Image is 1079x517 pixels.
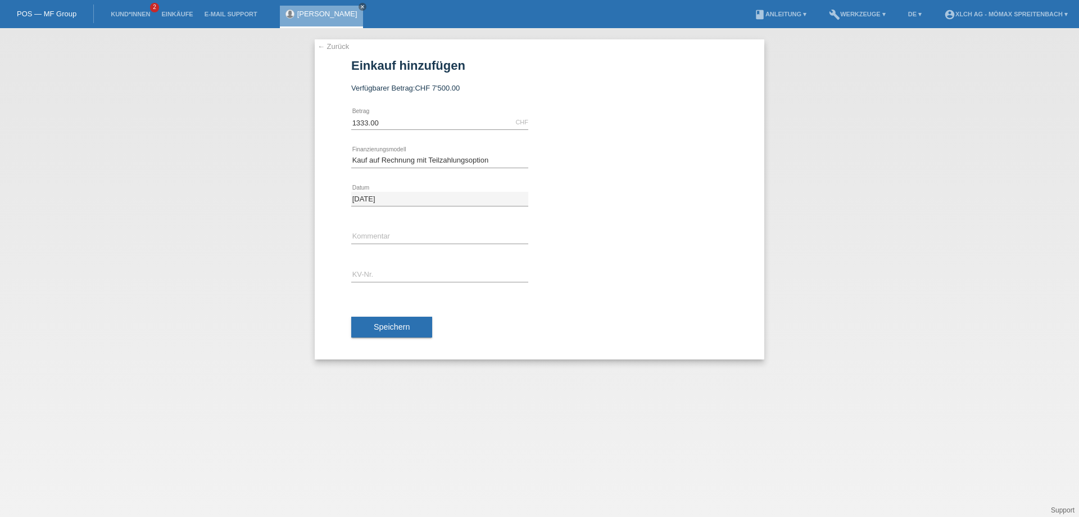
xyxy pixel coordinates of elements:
[351,317,432,338] button: Speichern
[199,11,263,17] a: E-Mail Support
[939,11,1073,17] a: account_circleXLCH AG - Mömax Spreitenbach ▾
[360,4,365,10] i: close
[156,11,198,17] a: Einkäufe
[829,9,840,20] i: build
[17,10,76,18] a: POS — MF Group
[297,10,357,18] a: [PERSON_NAME]
[823,11,891,17] a: buildWerkzeuge ▾
[374,322,410,331] span: Speichern
[1051,506,1075,514] a: Support
[754,9,765,20] i: book
[318,42,349,51] a: ← Zurück
[351,84,728,92] div: Verfügbarer Betrag:
[415,84,460,92] span: CHF 7'500.00
[105,11,156,17] a: Kund*innen
[515,119,528,125] div: CHF
[351,59,728,73] h1: Einkauf hinzufügen
[903,11,927,17] a: DE ▾
[749,11,812,17] a: bookAnleitung ▾
[359,3,366,11] a: close
[150,3,159,12] span: 2
[944,9,955,20] i: account_circle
